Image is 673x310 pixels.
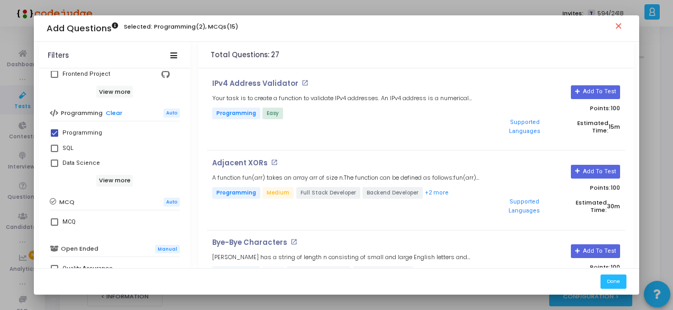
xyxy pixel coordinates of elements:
[571,85,620,99] button: Add To Test
[607,203,620,210] span: 30m
[611,183,620,192] span: 100
[491,194,557,219] button: Supported Languages
[96,86,133,98] h6: View more
[571,165,620,179] button: Add To Test
[611,104,620,112] span: 100
[62,216,76,228] div: MCQ
[491,194,620,219] p: Estimated Time:
[212,95,480,102] h5: Your task is to create a function to validate IPv4 addresses. An IPv4 address is a numerical labe...
[212,159,268,167] p: Adjacent XORs
[212,267,260,278] span: Programming
[262,267,284,278] span: Hard
[124,23,238,30] h6: Selected: Programming(2), MCQs(15)
[491,115,620,139] p: Estimated Time:
[614,21,626,34] mat-icon: close
[61,245,98,252] h6: Open Ended
[287,267,351,278] span: Full Stack Developer
[424,188,449,198] button: +2 more
[302,79,308,86] mat-icon: open_in_new
[212,108,260,119] span: Programming
[106,110,122,117] a: Clear
[296,187,360,199] span: Full Stack Developer
[62,68,110,81] div: Frontend Project
[611,263,620,271] span: 100
[59,199,75,206] h6: MCQ
[608,123,620,130] span: 15m
[62,142,74,155] div: SQL
[62,157,100,170] div: Data Science
[212,79,298,88] p: IPv4 Address Validator
[601,274,626,289] button: Done
[62,262,113,275] div: Quality Assurance
[212,238,287,247] p: Bye-Bye Characters
[491,115,558,139] button: Supported Languages
[571,244,620,258] button: Add To Test
[212,187,260,199] span: Programming
[212,254,480,261] h5: [PERSON_NAME] has a string of length n consisting of small and large English letters and digits.H...
[362,187,423,199] span: Backend Developer
[155,245,180,254] span: Manual
[48,51,69,60] div: Filters
[271,159,278,166] mat-icon: open_in_new
[212,174,480,181] h5: A function fun(arr) takes an array arr of size n.The function can be defined as follows:fun(arr) ...
[262,187,294,199] span: Medium
[491,105,620,112] p: Points:
[290,238,297,245] mat-icon: open_in_new
[163,109,180,118] span: Auto
[163,198,180,207] span: Auto
[96,175,133,187] h6: View more
[61,110,103,117] h6: Programming
[491,264,620,271] p: Points:
[47,23,118,34] h3: Add Questions
[353,267,413,278] span: Backend Developer
[62,127,102,139] div: Programming
[262,108,283,119] span: Easy
[211,51,279,59] h4: Total Questions: 27
[491,184,620,191] p: Points:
